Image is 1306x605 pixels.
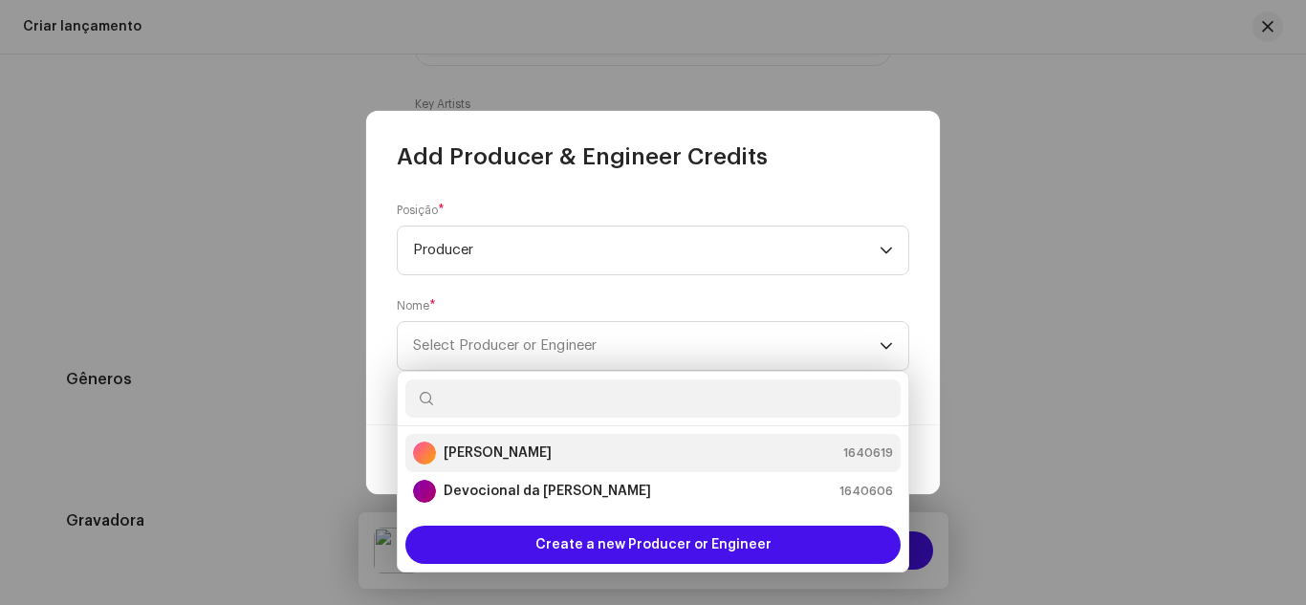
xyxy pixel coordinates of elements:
[843,443,893,463] span: 1640619
[405,434,901,472] li: Denise Campos
[397,203,445,218] label: Posição
[444,482,651,501] strong: Devocional da [PERSON_NAME]
[413,227,880,274] span: Producer
[880,227,893,274] div: dropdown trigger
[405,472,901,510] li: Devocional da Denise
[444,443,552,463] strong: [PERSON_NAME]
[413,338,597,353] span: Select Producer or Engineer
[413,322,880,370] span: Select Producer or Engineer
[397,141,768,172] span: Add Producer & Engineer Credits
[535,526,772,564] span: Create a new Producer or Engineer
[839,482,893,501] span: 1640606
[880,322,893,370] div: dropdown trigger
[398,426,908,518] ul: Option List
[397,298,436,313] label: Nome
